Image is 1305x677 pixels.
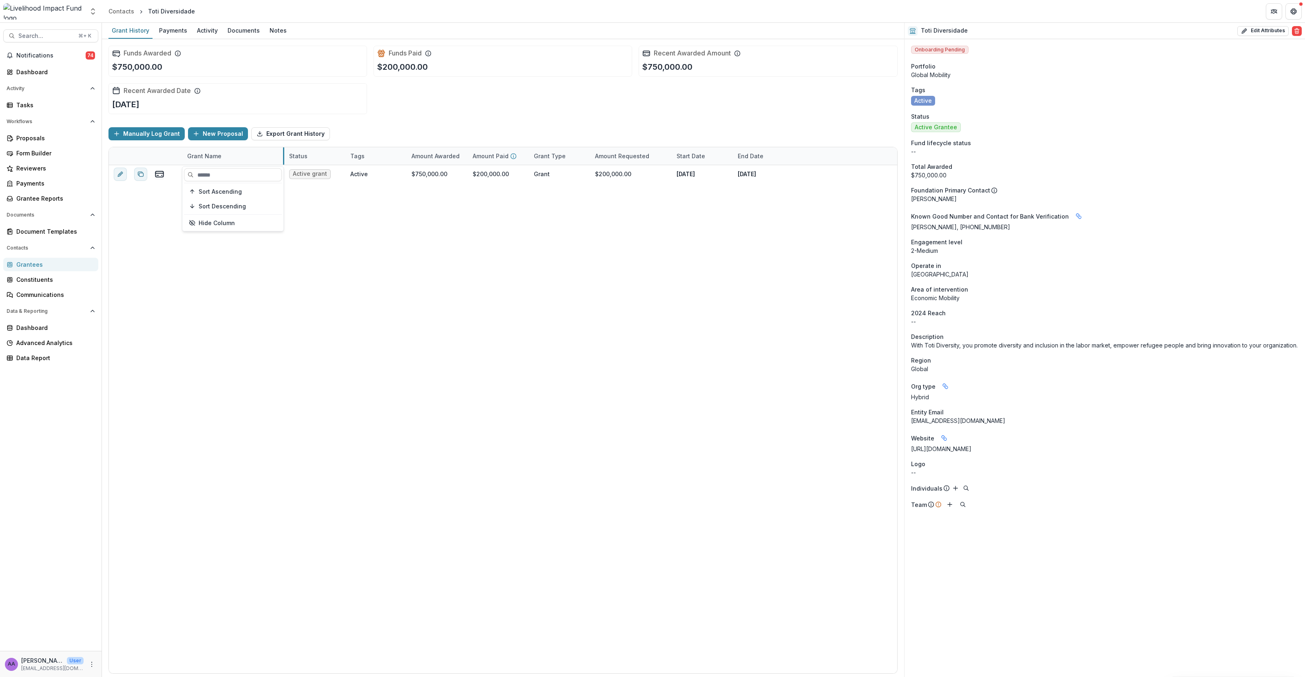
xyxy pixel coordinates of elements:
[914,97,932,104] span: Active
[911,309,946,317] span: 2024 Reach
[124,87,191,95] h2: Recent Awarded Date
[951,483,960,493] button: Add
[284,147,345,165] div: Status
[3,49,98,62] button: Notifications74
[16,164,92,173] div: Reviewers
[155,169,164,179] button: view-payments
[345,147,407,165] div: Tags
[3,65,98,79] a: Dashboard
[3,177,98,190] a: Payments
[590,147,672,165] div: Amount Requested
[16,149,92,157] div: Form Builder
[911,468,1298,477] p: --
[473,152,509,160] p: Amount Paid
[733,152,768,160] div: End Date
[642,61,692,73] p: $750,000.00
[16,134,92,142] div: Proposals
[182,147,284,165] div: Grant Name
[266,24,290,36] div: Notes
[182,152,226,160] div: Grant Name
[16,101,92,109] div: Tasks
[473,170,509,178] div: $200,000.00
[16,354,92,362] div: Data Report
[3,162,98,175] a: Reviewers
[350,170,368,178] div: Active
[407,147,468,165] div: Amount Awarded
[8,662,15,667] div: Aude Anquetil
[911,382,936,391] span: Org type
[389,49,422,57] h2: Funds Paid
[911,460,925,468] span: Logo
[105,5,137,17] a: Contacts
[529,152,571,160] div: Grant Type
[3,3,84,20] img: Livelihood Impact Fund logo
[67,657,84,664] p: User
[7,308,87,314] span: Data & Reporting
[3,98,98,112] a: Tasks
[21,656,64,665] p: [PERSON_NAME]
[911,139,971,147] span: Fund lifecycle status
[3,241,98,254] button: Open Contacts
[911,332,944,341] span: Description
[184,185,282,198] button: Sort Ascending
[911,71,1298,79] p: Global Mobility
[3,351,98,365] a: Data Report
[377,61,428,73] p: $200,000.00
[911,112,929,121] span: Status
[534,170,550,178] div: Grant
[87,659,97,669] button: More
[911,171,1298,179] div: $750,000.00
[911,186,990,195] p: Foundation Primary Contact
[911,294,1298,302] p: Economic Mobility
[733,147,794,165] div: End Date
[156,24,190,36] div: Payments
[3,321,98,334] a: Dashboard
[194,24,221,36] div: Activity
[188,127,248,140] button: New Proposal
[945,500,955,509] button: Add
[251,127,330,140] button: Export Grant History
[911,317,1298,326] p: --
[224,24,263,36] div: Documents
[911,484,942,493] p: Individuals
[1237,26,1289,36] button: Edit Attributes
[939,380,952,393] button: Linked binding
[911,270,1298,279] p: [GEOGRAPHIC_DATA]
[911,434,934,442] span: Website
[911,500,927,509] p: Team
[293,170,327,177] span: Active grant
[112,61,162,73] p: $750,000.00
[911,393,1298,401] p: Hybrid
[3,305,98,318] button: Open Data & Reporting
[3,225,98,238] a: Document Templates
[3,288,98,301] a: Communications
[345,152,369,160] div: Tags
[86,51,95,60] span: 74
[911,162,952,171] span: Total Awarded
[411,170,447,178] div: $750,000.00
[1072,210,1085,223] button: Linked binding
[590,152,654,160] div: Amount Requested
[677,170,695,178] p: [DATE]
[3,258,98,271] a: Grantees
[16,179,92,188] div: Payments
[911,341,1298,350] p: With Toti Diversity, you promote diversity and inclusion in the labor market, empower refugee peo...
[3,115,98,128] button: Open Workflows
[16,68,92,76] div: Dashboard
[112,98,139,111] p: [DATE]
[468,147,529,165] div: Amount Paid
[108,23,153,39] a: Grant History
[7,86,87,91] span: Activity
[529,147,590,165] div: Grant Type
[911,86,925,94] span: Tags
[911,365,1298,373] p: Global
[654,49,731,57] h2: Recent Awarded Amount
[77,31,93,40] div: ⌘ + K
[738,170,756,178] p: [DATE]
[911,62,936,71] span: Portfolio
[16,52,86,59] span: Notifications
